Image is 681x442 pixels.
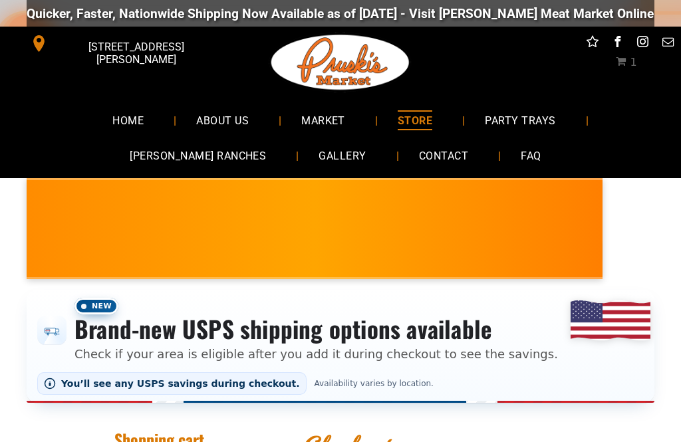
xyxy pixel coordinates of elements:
a: [PERSON_NAME] RANCHES [110,138,286,173]
a: GALLERY [299,138,386,173]
span: New [74,298,118,314]
span: [STREET_ADDRESS][PERSON_NAME] [51,34,222,72]
h3: Brand-new USPS shipping options available [74,314,558,344]
a: HOME [92,102,164,138]
a: FAQ [501,138,561,173]
a: [STREET_ADDRESS][PERSON_NAME] [21,33,225,54]
a: CONTACT [399,138,488,173]
span: 1 [630,56,636,68]
a: PARTY TRAYS [465,102,575,138]
a: STORE [378,102,452,138]
span: You’ll see any USPS savings during checkout. [61,378,300,389]
img: Pruski-s+Market+HQ+Logo2-1920w.png [269,27,412,98]
a: ABOUT US [176,102,269,138]
span: Availability varies by location. [312,379,436,388]
a: instagram [634,33,652,54]
div: Shipping options announcement [27,290,654,403]
a: facebook [609,33,626,54]
a: Social network [584,33,601,54]
a: MARKET [281,102,365,138]
a: email [660,33,677,54]
p: Check if your area is eligible after you add it during checkout to see the savings. [74,345,558,363]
